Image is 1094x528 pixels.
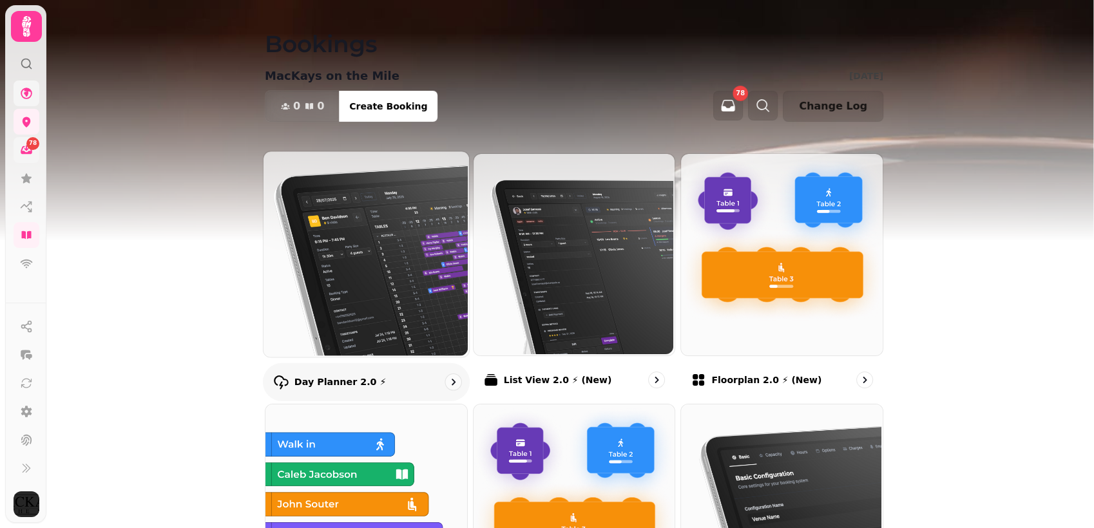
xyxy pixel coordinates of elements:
[680,153,881,354] img: Floorplan 2.0 ⚡ (New)
[294,375,387,388] p: Day Planner 2.0 ⚡
[263,151,470,401] a: Day Planner 2.0 ⚡Day Planner 2.0 ⚡
[472,153,674,354] img: List View 2.0 ⚡ (New)
[29,139,37,148] span: 78
[736,90,745,97] span: 78
[849,70,883,82] p: [DATE]
[799,101,867,111] span: Change Log
[262,150,468,355] img: Day Planner 2.0 ⚡
[858,373,871,386] svg: go to
[317,101,324,111] span: 0
[504,373,612,386] p: List View 2.0 ⚡ (New)
[293,101,300,111] span: 0
[11,491,42,517] button: User avatar
[14,137,39,163] a: 78
[339,91,437,122] button: Create Booking
[650,373,663,386] svg: go to
[446,375,459,388] svg: go to
[711,373,821,386] p: Floorplan 2.0 ⚡ (New)
[265,91,340,122] button: 00
[783,91,883,122] button: Change Log
[265,67,399,85] p: MacKays on the Mile
[14,491,39,517] img: User avatar
[680,153,883,399] a: Floorplan 2.0 ⚡ (New)Floorplan 2.0 ⚡ (New)
[473,153,676,399] a: List View 2.0 ⚡ (New)List View 2.0 ⚡ (New)
[349,102,427,111] span: Create Booking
